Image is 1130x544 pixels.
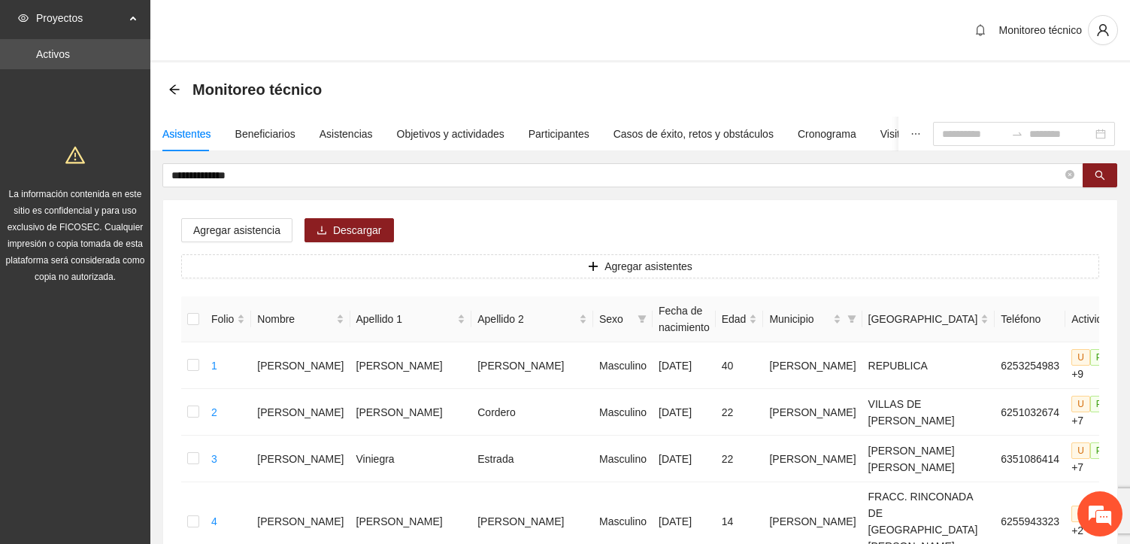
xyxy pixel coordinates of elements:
span: U [1071,349,1090,366]
span: close-circle [1065,169,1074,183]
td: Cordero [471,389,593,436]
span: filter [844,308,859,330]
td: 6251032674 [995,389,1065,436]
span: P [1090,396,1108,412]
span: arrow-left [168,84,180,96]
td: REPUBLICA [862,342,995,389]
button: user [1088,15,1118,45]
td: 22 [716,436,764,482]
span: warning [65,145,85,165]
span: download [317,225,327,237]
td: [DATE] [653,342,716,389]
span: Sexo [599,311,632,327]
td: [DATE] [653,389,716,436]
span: U [1071,506,1090,522]
div: Asistencias [320,126,373,142]
span: user [1089,23,1117,37]
span: search [1095,170,1105,182]
a: Activos [36,48,70,60]
span: bell [969,24,992,36]
th: Colonia [862,296,995,342]
span: U [1071,442,1090,459]
span: eye [18,13,29,23]
td: [PERSON_NAME] [PERSON_NAME] [862,436,995,482]
span: close-circle [1065,170,1074,179]
td: [PERSON_NAME] [763,389,862,436]
div: Casos de éxito, retos y obstáculos [613,126,774,142]
span: Apellido 2 [477,311,576,327]
td: [PERSON_NAME] [251,436,350,482]
span: Edad [722,311,747,327]
th: Fecha de nacimiento [653,296,716,342]
div: Back [168,84,180,96]
span: Apellido 1 [356,311,455,327]
span: P [1090,349,1108,366]
td: +9 [1065,342,1120,389]
td: 22 [716,389,764,436]
td: 40 [716,342,764,389]
a: 1 [211,360,217,372]
th: Municipio [763,296,862,342]
th: Actividad [1065,296,1120,342]
div: Beneficiarios [235,126,295,142]
button: search [1083,163,1117,187]
td: Estrada [471,436,593,482]
span: La información contenida en este sitio es confidencial y para uso exclusivo de FICOSEC. Cualquier... [6,189,145,282]
a: 4 [211,515,217,527]
span: filter [638,315,647,324]
td: VILLAS DE [PERSON_NAME] [862,389,995,436]
div: Asistentes [162,126,211,142]
td: [PERSON_NAME] [251,342,350,389]
span: filter [635,308,650,330]
span: Descargar [333,222,382,239]
td: [PERSON_NAME] [763,342,862,389]
span: plus [588,261,598,273]
td: [PERSON_NAME] [763,436,862,482]
span: Folio [211,311,234,327]
div: Participantes [529,126,589,142]
span: Monitoreo técnico [998,24,1082,36]
span: swap-right [1011,128,1023,140]
td: Masculino [593,342,653,389]
span: Agregar asistentes [604,258,692,275]
span: Municipio [769,311,829,327]
td: +7 [1065,389,1120,436]
button: Agregar asistencia [181,218,292,242]
span: [GEOGRAPHIC_DATA] [868,311,978,327]
th: Apellido 1 [350,296,472,342]
th: Teléfono [995,296,1065,342]
span: filter [847,315,856,324]
td: [PERSON_NAME] [350,342,472,389]
div: Objetivos y actividades [397,126,504,142]
td: 6351086414 [995,436,1065,482]
div: Visita de campo y entregables [880,126,1021,142]
span: Proyectos [36,3,125,33]
span: Nombre [257,311,332,327]
span: Monitoreo técnico [192,77,322,102]
td: [PERSON_NAME] [471,342,593,389]
td: 6253254983 [995,342,1065,389]
a: 2 [211,406,217,418]
th: Edad [716,296,764,342]
td: Masculino [593,436,653,482]
button: downloadDescargar [304,218,394,242]
td: Viniegra [350,436,472,482]
span: to [1011,128,1023,140]
td: [PERSON_NAME] [350,389,472,436]
button: bell [968,18,992,42]
span: Agregar asistencia [193,222,280,239]
a: 3 [211,453,217,465]
td: [PERSON_NAME] [251,389,350,436]
div: Cronograma [798,126,856,142]
td: Masculino [593,389,653,436]
td: +7 [1065,436,1120,482]
button: plusAgregar asistentes [181,254,1099,278]
span: P [1090,442,1108,459]
th: Nombre [251,296,350,342]
button: ellipsis [898,117,933,151]
td: [DATE] [653,436,716,482]
th: Apellido 2 [471,296,593,342]
span: U [1071,396,1090,412]
span: ellipsis [910,129,921,139]
th: Folio [205,296,251,342]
